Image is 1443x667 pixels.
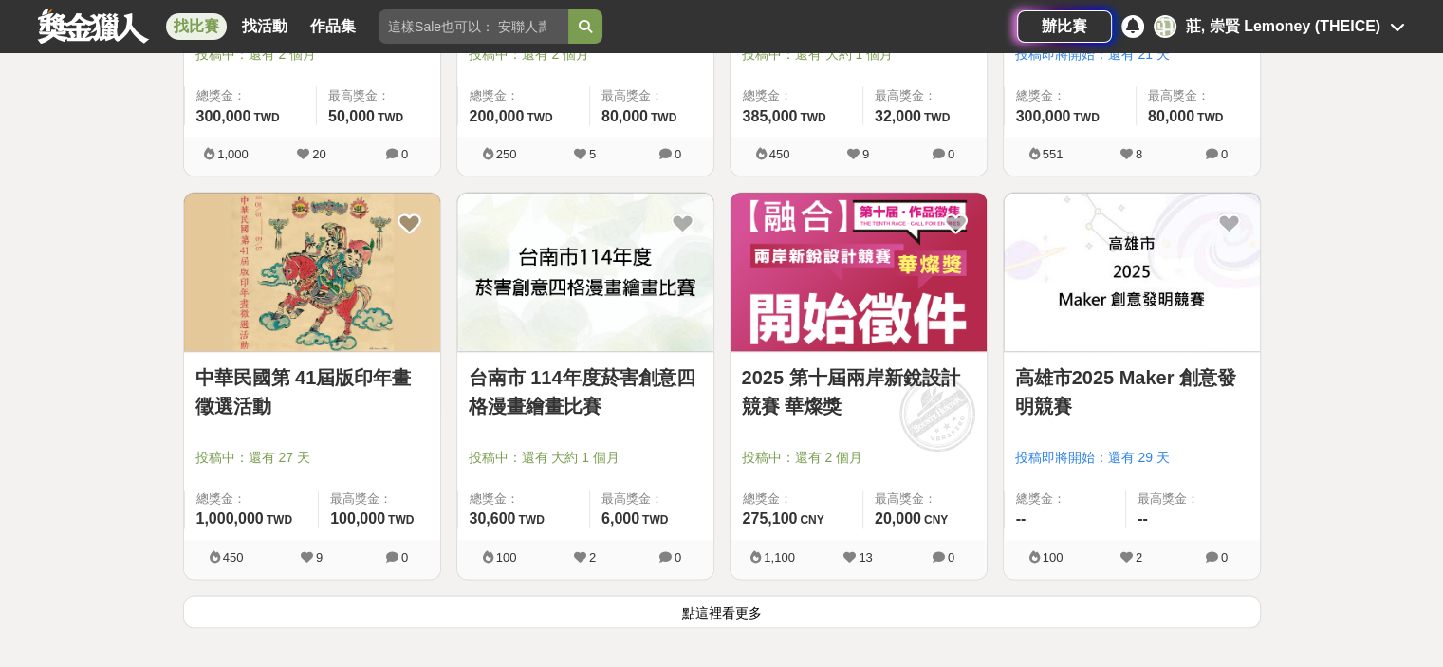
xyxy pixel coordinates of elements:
[1197,111,1223,124] span: TWD
[1016,490,1115,509] span: 總獎金：
[496,550,517,565] span: 100
[469,45,702,65] span: 投稿中：還有 2 個月
[589,550,596,565] span: 2
[378,111,403,124] span: TWD
[457,193,713,351] img: Cover Image
[1043,147,1064,161] span: 551
[379,9,568,44] input: 這樣Sale也可以： 安聯人壽創意銷售法募集
[303,13,363,40] a: 作品集
[470,108,525,124] span: 200,000
[1016,108,1071,124] span: 300,000
[601,86,702,105] span: 最高獎金：
[731,193,987,351] img: Cover Image
[330,510,385,527] span: 100,000
[223,550,244,565] span: 450
[1073,111,1099,124] span: TWD
[875,490,975,509] span: 最高獎金：
[1043,550,1064,565] span: 100
[948,147,954,161] span: 0
[457,193,713,352] a: Cover Image
[769,147,790,161] span: 450
[1004,193,1260,352] a: Cover Image
[1138,510,1148,527] span: --
[601,510,639,527] span: 6,000
[253,111,279,124] span: TWD
[875,86,975,105] span: 最高獎金：
[1136,550,1142,565] span: 2
[1186,15,1380,38] div: 莊, 崇賢 Lemoney (THEICE)
[859,550,872,565] span: 13
[217,147,249,161] span: 1,000
[469,363,702,420] a: 台南市 114年度菸害創意四格漫畫繪畫比賽
[184,193,440,351] img: Cover Image
[862,147,869,161] span: 9
[1221,550,1228,565] span: 0
[527,111,552,124] span: TWD
[924,513,948,527] span: CNY
[496,147,517,161] span: 250
[470,86,578,105] span: 總獎金：
[875,510,921,527] span: 20,000
[743,510,798,527] span: 275,100
[1015,448,1249,468] span: 投稿即將開始：還有 29 天
[742,45,975,65] span: 投稿中：還有 大約 1 個月
[195,448,429,468] span: 投稿中：還有 27 天
[742,448,975,468] span: 投稿中：還有 2 個月
[1004,193,1260,351] img: Cover Image
[924,111,950,124] span: TWD
[1138,490,1249,509] span: 最高獎金：
[742,363,975,420] a: 2025 第十屆兩岸新銳設計競賽 華燦獎
[312,147,325,161] span: 20
[267,513,292,527] span: TWD
[743,86,851,105] span: 總獎金：
[183,595,1261,628] button: 點這裡看更多
[731,193,987,352] a: Cover Image
[948,550,954,565] span: 0
[743,108,798,124] span: 385,000
[401,147,408,161] span: 0
[388,513,414,527] span: TWD
[589,147,596,161] span: 5
[1016,86,1124,105] span: 總獎金：
[601,108,648,124] span: 80,000
[675,147,681,161] span: 0
[518,513,544,527] span: TWD
[330,490,428,509] span: 最高獎金：
[743,490,851,509] span: 總獎金：
[1015,45,1249,65] span: 投稿即將開始：還有 21 天
[1221,147,1228,161] span: 0
[470,510,516,527] span: 30,600
[234,13,295,40] a: 找活動
[642,513,668,527] span: TWD
[1148,86,1249,105] span: 最高獎金：
[195,45,429,65] span: 投稿中：還有 2 個月
[651,111,676,124] span: TWD
[1015,363,1249,420] a: 高雄市2025 Maker 創意發明競賽
[196,86,305,105] span: 總獎金：
[1016,510,1027,527] span: --
[800,513,823,527] span: CNY
[1148,108,1194,124] span: 80,000
[469,448,702,468] span: 投稿中：還有 大約 1 個月
[195,363,429,420] a: 中華民國第 41屆版印年畫徵選活動
[401,550,408,565] span: 0
[601,490,702,509] span: 最高獎金：
[196,108,251,124] span: 300,000
[675,550,681,565] span: 0
[196,510,264,527] span: 1,000,000
[1136,147,1142,161] span: 8
[800,111,825,124] span: TWD
[764,550,795,565] span: 1,100
[470,490,578,509] span: 總獎金：
[196,490,307,509] span: 總獎金：
[166,13,227,40] a: 找比賽
[1154,15,1176,38] div: 莊
[184,193,440,352] a: Cover Image
[328,108,375,124] span: 50,000
[875,108,921,124] span: 32,000
[316,550,323,565] span: 9
[1017,10,1112,43] a: 辦比賽
[328,86,429,105] span: 最高獎金：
